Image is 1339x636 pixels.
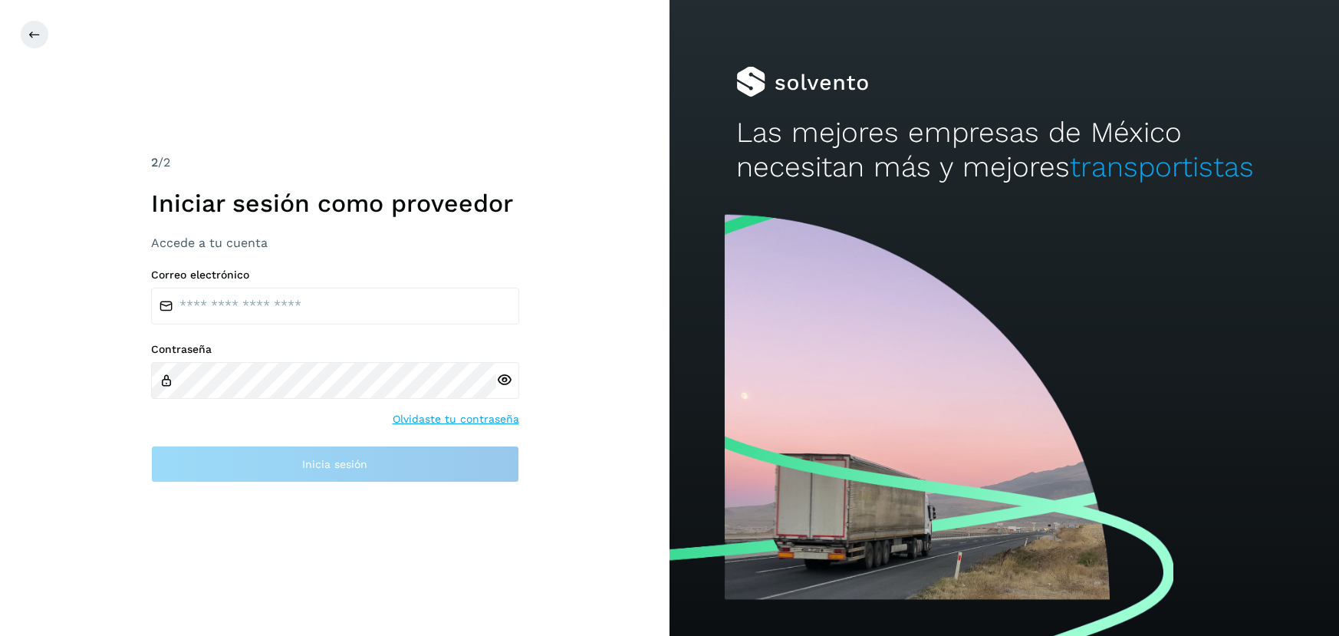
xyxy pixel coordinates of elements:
[151,236,519,250] h3: Accede a tu cuenta
[736,116,1272,184] h2: Las mejores empresas de México necesitan más y mejores
[1070,150,1254,183] span: transportistas
[151,446,519,483] button: Inicia sesión
[151,153,519,172] div: /2
[151,189,519,218] h1: Iniciar sesión como proveedor
[151,269,519,282] label: Correo electrónico
[151,155,158,170] span: 2
[151,343,519,356] label: Contraseña
[393,411,519,427] a: Olvidaste tu contraseña
[302,459,367,470] span: Inicia sesión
